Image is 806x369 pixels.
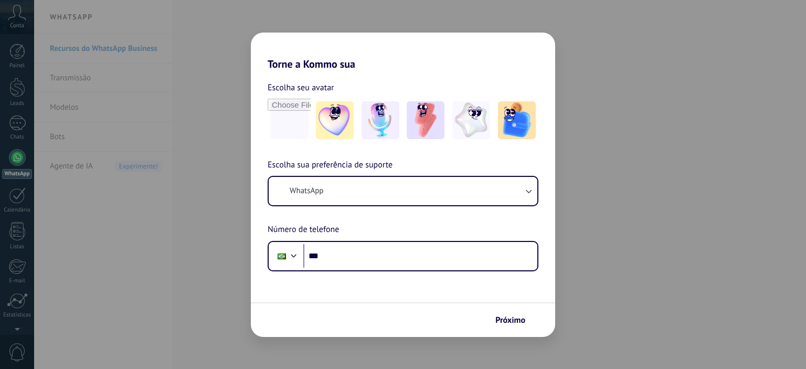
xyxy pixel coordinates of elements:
[495,317,525,324] span: Próximo
[362,101,399,139] img: -2.jpeg
[268,159,393,172] span: Escolha sua preferência de suporte
[491,311,539,329] button: Próximo
[316,101,354,139] img: -1.jpeg
[407,101,444,139] img: -3.jpeg
[498,101,536,139] img: -5.jpeg
[290,186,323,196] span: WhatsApp
[251,33,555,70] h2: Torne a Kommo sua
[269,177,537,205] button: WhatsApp
[268,223,339,237] span: Número de telefone
[452,101,490,139] img: -4.jpeg
[272,245,292,267] div: Brazil: + 55
[268,81,334,94] span: Escolha seu avatar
